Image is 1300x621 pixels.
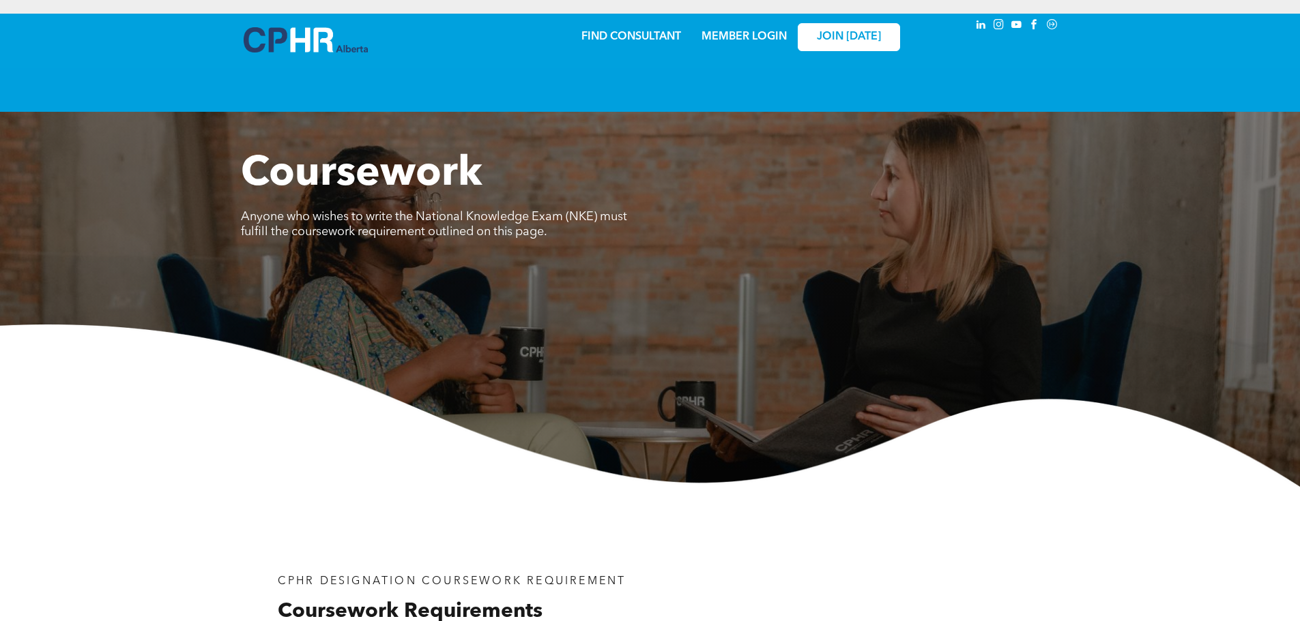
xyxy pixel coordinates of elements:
a: Social network [1045,17,1060,35]
a: facebook [1027,17,1042,35]
a: JOIN [DATE] [798,23,900,51]
span: JOIN [DATE] [817,31,881,44]
a: FIND CONSULTANT [581,31,681,42]
a: instagram [992,17,1007,35]
img: A blue and white logo for cp alberta [244,27,368,52]
a: youtube [1009,17,1024,35]
span: Coursework [241,154,482,195]
span: Anyone who wishes to write the National Knowledge Exam (NKE) must fulfill the coursework requirem... [241,211,627,238]
a: MEMBER LOGIN [702,31,787,42]
a: linkedin [974,17,989,35]
span: CPHR DESIGNATION COURSEWORK REQUIREMENT [278,576,626,587]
